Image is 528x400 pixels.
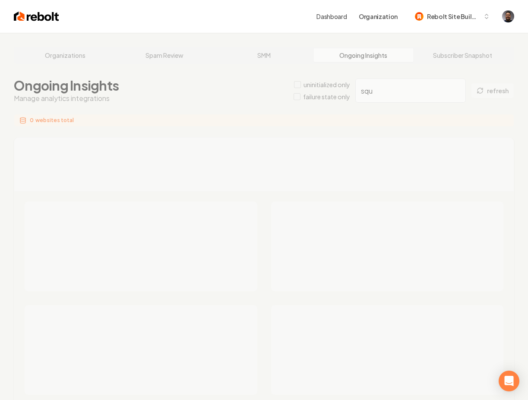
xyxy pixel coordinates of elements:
button: Organization [354,9,403,24]
img: Rebolt Logo [14,10,59,22]
a: Dashboard [316,12,347,21]
div: Open Intercom Messenger [499,371,519,391]
button: Open user button [502,10,514,22]
img: Daniel Humberto Ortega Celis [502,10,514,22]
img: Rebolt Site Builder [415,12,424,21]
span: Rebolt Site Builder [427,12,480,21]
